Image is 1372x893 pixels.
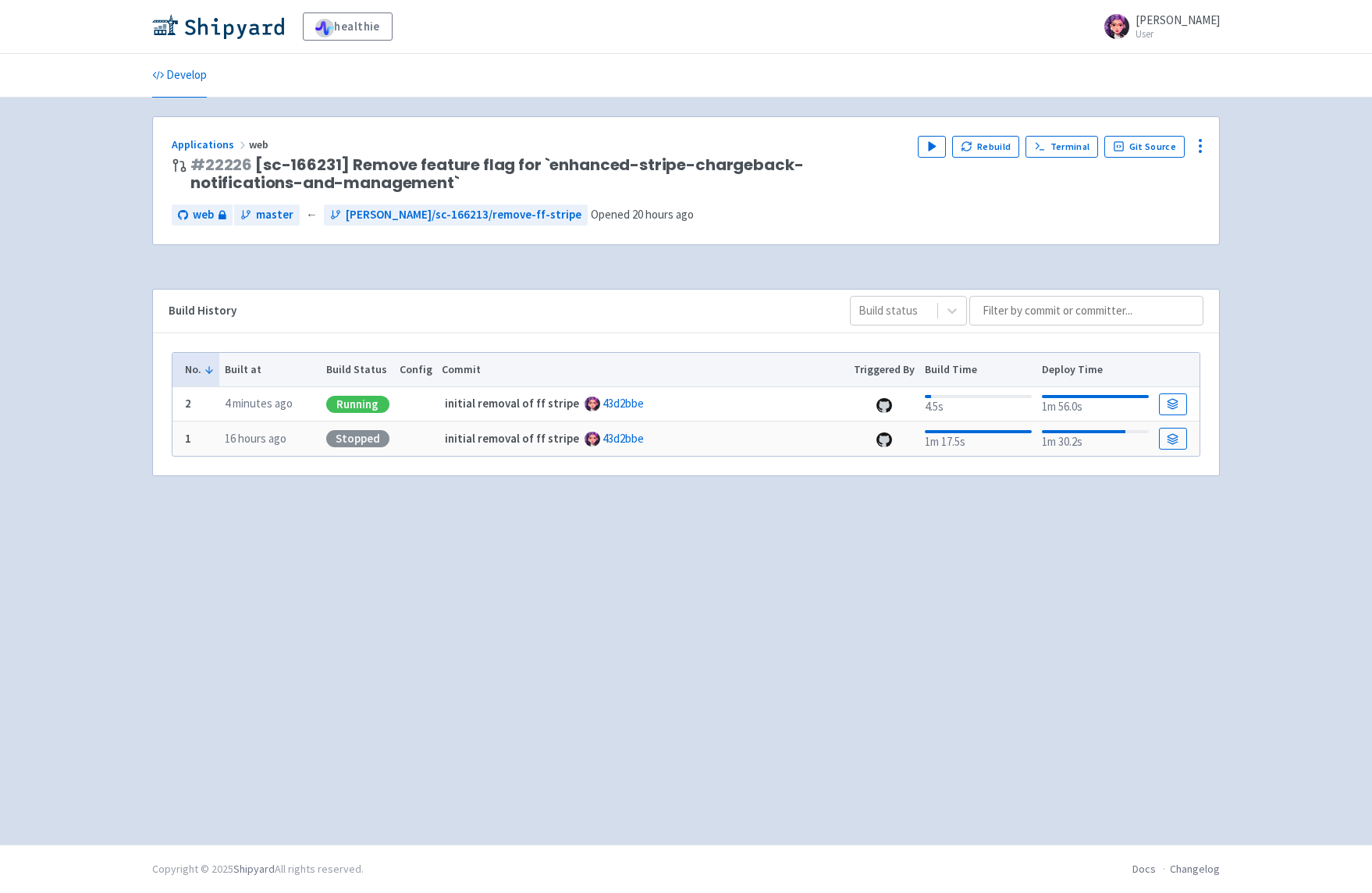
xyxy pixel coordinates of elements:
[190,156,905,192] span: [sc-166231] Remove feature flag for `enhanced-stripe-chargeback-notifications-and-management`
[326,430,389,447] div: Stopped
[193,206,214,224] span: web
[1170,862,1220,876] a: Changelog
[1095,14,1220,39] a: [PERSON_NAME] User
[169,302,825,320] div: Build History
[219,353,321,387] th: Built at
[969,296,1203,326] input: Filter by commit or committer...
[225,396,293,411] time: 4 minutes ago
[256,206,293,224] span: master
[1036,353,1153,387] th: Deploy Time
[437,353,849,387] th: Commit
[445,431,579,446] strong: initial removal of ff stripe
[324,205,588,226] a: [PERSON_NAME]/sc-166213/remove-ff-stripe
[1104,136,1185,158] a: Git Source
[234,205,300,226] a: master
[1025,136,1098,158] a: Terminal
[1136,12,1220,27] span: [PERSON_NAME]
[1042,427,1149,451] div: 1m 30.2s
[185,396,191,411] b: 2
[849,353,920,387] th: Triggered By
[1159,393,1187,415] a: Build Details
[306,206,318,224] span: ←
[445,396,579,411] strong: initial removal of ff stripe
[190,154,252,176] a: #22226
[1042,392,1149,416] div: 1m 56.0s
[394,353,437,387] th: Config
[632,207,694,222] time: 20 hours ago
[925,427,1032,451] div: 1m 17.5s
[925,392,1032,416] div: 4.5s
[346,206,581,224] span: [PERSON_NAME]/sc-166213/remove-ff-stripe
[1132,862,1156,876] a: Docs
[952,136,1019,158] button: Rebuild
[321,353,394,387] th: Build Status
[326,396,389,413] div: Running
[591,207,694,222] span: Opened
[249,137,271,151] span: web
[152,14,284,39] img: Shipyard logo
[303,12,393,41] a: healthie
[602,396,644,411] a: 43d2bbe
[602,431,644,446] a: 43d2bbe
[233,862,275,876] a: Shipyard
[152,54,207,98] a: Develop
[172,205,233,226] a: web
[1159,428,1187,450] a: Build Details
[918,136,946,158] button: Play
[152,861,364,877] div: Copyright © 2025 All rights reserved.
[185,431,191,446] b: 1
[185,361,215,378] button: No.
[919,353,1036,387] th: Build Time
[1136,29,1220,39] small: User
[225,431,286,446] time: 16 hours ago
[172,137,249,151] a: Applications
